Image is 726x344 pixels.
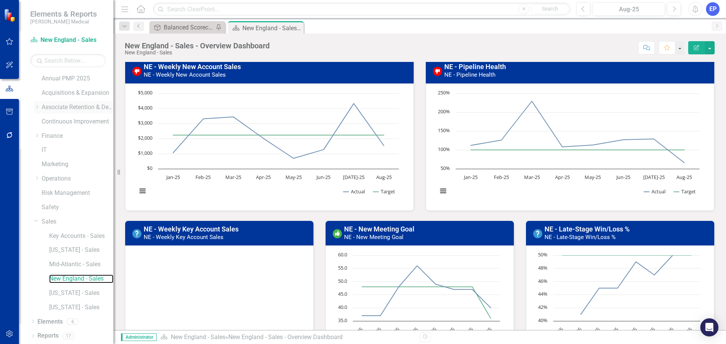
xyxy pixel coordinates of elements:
text: Aug-25 [376,174,392,180]
text: May-25 [285,174,302,180]
a: New England - Sales [30,36,106,45]
div: Aug-25 [595,5,662,14]
input: Search ClearPoint... [153,3,571,16]
a: Balanced Scorecard (Daily Huddle) [151,23,214,32]
img: Below Target [433,67,442,76]
text: 44% [538,290,548,297]
button: Show Actual [644,188,665,195]
text: $1,000 [138,150,152,156]
button: Aug-25 [593,2,665,16]
a: Marketing [42,160,113,169]
text: Jan-25 [166,174,180,180]
text: $4,000 [138,104,152,111]
text: 40% [538,317,548,324]
text: Apr-25 [555,174,570,180]
div: 17 [62,333,74,339]
g: Target, line 2 of 2 with 8 data points. [470,148,686,151]
a: NE - Late-Stage Win/Loss % [544,225,630,233]
a: Operations [42,174,113,183]
text: 100% [438,146,450,153]
text: $3,000 [138,119,152,126]
a: Reports [37,332,59,340]
a: NE - Weekly New Account Sales [144,63,241,71]
a: Risk Management [42,189,113,197]
text: 50% [441,165,450,171]
a: Finance [42,132,113,140]
div: New England - Sales - Overview Dashboard [242,23,302,33]
img: No Information [132,229,141,238]
span: Search [542,6,558,12]
img: Below Target [132,67,141,76]
div: Balanced Scorecard (Daily Huddle) [164,23,214,32]
a: Sales [42,218,113,226]
img: On or Above Target [333,229,342,238]
a: NE - Pipeline Health [444,63,506,71]
text: Jun-25 [316,174,330,180]
div: New England - Sales [125,50,270,56]
text: 48% [538,264,548,271]
a: Continuous Improvement [42,117,113,126]
span: Elements & Reports [30,9,97,19]
text: Feb-25 [195,174,211,180]
small: NE - Late-Stage Win/Loss % [544,234,616,241]
text: 55.0 [338,264,347,271]
button: View chart menu, Chart [438,186,448,196]
a: [US_STATE] - Sales [49,303,113,312]
text: Mar-25 [524,174,540,180]
text: 45.0 [338,290,347,297]
div: New England - Sales - Overview Dashboard [125,42,270,50]
img: ClearPoint Strategy [4,8,17,22]
small: [PERSON_NAME] Medical [30,19,97,25]
button: View chart menu, Chart [137,186,148,196]
div: Chart. Highcharts interactive chart. [434,89,706,203]
svg: Interactive chart [434,89,703,203]
text: Aug-25 [676,174,692,180]
small: NE - New Meeting Goal [344,234,403,241]
div: Open Intercom Messenger [700,318,718,336]
text: $2,000 [138,134,152,141]
text: May-25 [585,174,601,180]
g: Target, line 2 of 2 with 8 data points. [561,254,692,257]
text: 42% [538,304,548,310]
small: NE - Pipeline Health [444,71,495,78]
a: New England - Sales [49,275,113,283]
div: New England - Sales - Overview Dashboard [228,333,343,341]
text: [DATE]-25 [343,174,365,180]
text: $0 [147,165,152,171]
a: NE - Weekly Key Account Sales [144,225,239,233]
a: NE - New Meeting Goal [344,225,414,233]
button: Show Target [674,188,696,195]
a: Safety [42,203,113,212]
button: EP [706,2,720,16]
text: Jun-25 [616,174,630,180]
a: Mid-Atlantic - Sales [49,260,113,269]
a: Elements [37,318,63,326]
input: Search Below... [30,54,106,67]
div: Chart. Highcharts interactive chart. [133,89,406,203]
text: [DATE]-25 [643,174,665,180]
div: 6 [67,318,79,325]
button: Show Actual [343,188,365,195]
text: Feb-25 [494,174,509,180]
text: 46% [538,278,548,284]
a: [US_STATE] - Sales [49,246,113,255]
button: Show Target [373,188,396,195]
small: NE - Weekly New Account Sales [144,71,226,78]
text: Mar-25 [225,174,241,180]
text: 40.0 [338,304,347,310]
a: Acquisitions & Expansion [42,89,113,97]
text: 35.0 [338,317,347,324]
a: Key Accounts - Sales [49,232,113,241]
span: Administrator [121,333,157,341]
div: » [160,333,414,342]
text: Jan-25 [463,174,478,180]
a: New England - Sales [171,333,225,341]
a: Associate Retention & Development [42,103,113,112]
text: 200% [438,108,450,115]
text: 250% [438,89,450,96]
button: Search [531,4,569,14]
img: No Information [533,229,542,238]
svg: Interactive chart [133,89,403,203]
small: NE - Weekly Key Account Sales [144,234,223,241]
